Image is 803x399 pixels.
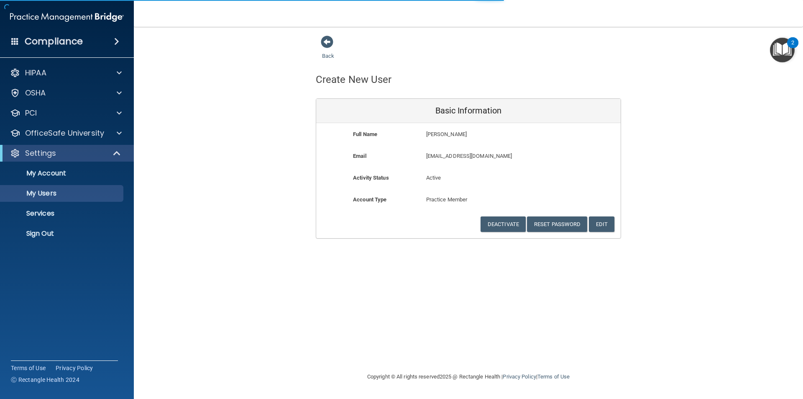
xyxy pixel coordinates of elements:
p: My Users [5,189,120,198]
b: Email [353,153,366,159]
p: Services [5,209,120,218]
a: OfficeSafe University [10,128,122,138]
div: Copyright © All rights reserved 2025 @ Rectangle Health | | [316,363,621,390]
button: Deactivate [481,216,526,232]
img: PMB logo [10,9,124,26]
p: Practice Member [426,195,511,205]
button: Open Resource Center, 2 new notifications [770,38,795,62]
b: Account Type [353,196,386,203]
p: My Account [5,169,120,178]
p: Active [426,173,511,183]
a: Settings [10,148,121,158]
span: Ⓒ Rectangle Health 2024 [11,376,79,384]
p: [PERSON_NAME] [426,129,560,139]
a: Terms of Use [11,364,46,372]
button: Reset Password [527,216,587,232]
p: PCI [25,108,37,118]
a: Back [322,43,334,59]
b: Activity Status [353,175,389,181]
div: 2 [791,43,794,54]
p: OfficeSafe University [25,128,104,138]
b: Full Name [353,131,377,137]
p: [EMAIL_ADDRESS][DOMAIN_NAME] [426,151,560,161]
a: Privacy Policy [503,373,536,380]
p: OSHA [25,88,46,98]
a: PCI [10,108,122,118]
a: Privacy Policy [56,364,93,372]
a: Terms of Use [537,373,570,380]
p: Sign Out [5,229,120,238]
button: Edit [589,216,614,232]
h4: Create New User [316,74,392,85]
a: OSHA [10,88,122,98]
a: HIPAA [10,68,122,78]
div: Basic Information [316,99,621,123]
p: HIPAA [25,68,46,78]
p: Settings [25,148,56,158]
h4: Compliance [25,36,83,47]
